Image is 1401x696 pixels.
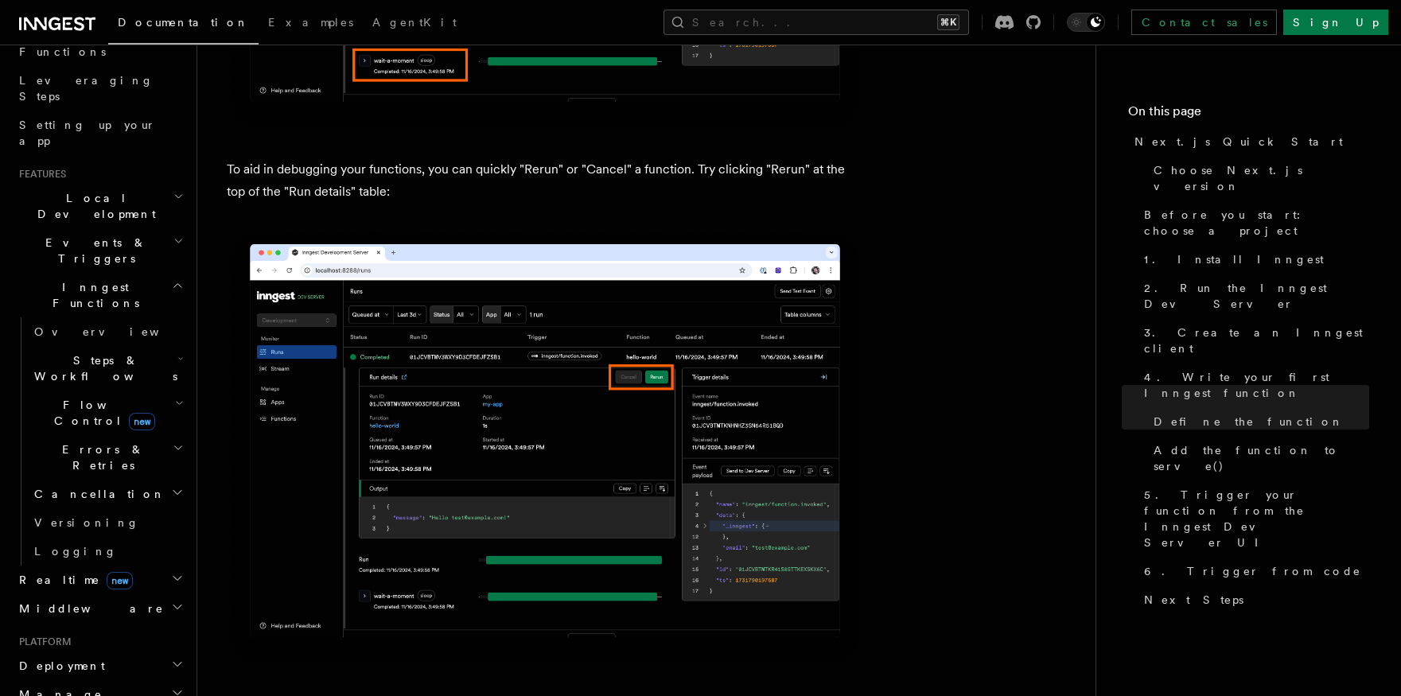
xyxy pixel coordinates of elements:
span: Logging [34,545,117,558]
span: Flow Control [28,397,175,429]
span: Middleware [13,601,164,616]
a: Leveraging Steps [13,66,187,111]
a: 1. Install Inngest [1138,245,1369,274]
span: new [107,572,133,589]
span: Inngest Functions [13,279,172,311]
span: 5. Trigger your function from the Inngest Dev Server UI [1144,487,1369,550]
span: Define the function [1154,414,1344,430]
span: Leveraging Steps [19,74,154,103]
button: Deployment [13,651,187,680]
span: 6. Trigger from code [1144,563,1361,579]
span: Errors & Retries [28,441,173,473]
span: Events & Triggers [13,235,173,266]
a: Sign Up [1283,10,1388,35]
h4: On this page [1128,102,1369,127]
button: Local Development [13,184,187,228]
a: Logging [28,537,187,566]
button: Inngest Functions [13,273,187,317]
a: AgentKit [363,5,466,43]
span: Choose Next.js version [1154,162,1369,194]
button: Cancellation [28,480,187,508]
span: 4. Write your first Inngest function [1144,369,1369,401]
a: 3. Create an Inngest client [1138,318,1369,363]
span: 3. Create an Inngest client [1144,325,1369,356]
span: Cancellation [28,486,165,502]
a: Setting up your app [13,111,187,155]
span: Realtime [13,572,133,588]
span: Before you start: choose a project [1144,207,1369,239]
span: Local Development [13,190,173,222]
span: Features [13,168,66,181]
a: 2. Run the Inngest Dev Server [1138,274,1369,318]
a: 6. Trigger from code [1138,557,1369,585]
button: Flow Controlnew [28,391,187,435]
a: Versioning [28,508,187,537]
span: new [129,413,155,430]
span: Setting up your app [19,119,156,147]
span: Versioning [34,516,139,529]
button: Middleware [13,594,187,623]
a: Examples [259,5,363,43]
div: Inngest Functions [13,317,187,566]
span: Add the function to serve() [1154,442,1369,474]
a: Contact sales [1131,10,1277,35]
kbd: ⌘K [937,14,959,30]
a: Next Steps [1138,585,1369,614]
button: Errors & Retries [28,435,187,480]
span: AgentKit [372,16,457,29]
span: 2. Run the Inngest Dev Server [1144,280,1369,312]
a: Documentation [108,5,259,45]
a: Add the function to serve() [1147,436,1369,480]
span: Next Steps [1144,592,1243,608]
span: Examples [268,16,353,29]
a: 5. Trigger your function from the Inngest Dev Server UI [1138,480,1369,557]
a: Overview [28,317,187,346]
span: Documentation [118,16,249,29]
a: Before you start: choose a project [1138,200,1369,245]
img: Run details expanded with rerun and cancel buttons highlighted [227,228,863,668]
a: Define the function [1147,407,1369,436]
button: Steps & Workflows [28,346,187,391]
span: Platform [13,636,72,648]
span: Overview [34,325,198,338]
button: Realtimenew [13,566,187,594]
span: Deployment [13,658,105,674]
span: Next.js Quick Start [1134,134,1343,150]
span: 1. Install Inngest [1144,251,1324,267]
span: Steps & Workflows [28,352,177,384]
p: To aid in debugging your functions, you can quickly "Rerun" or "Cancel" a function. Try clicking ... [227,158,863,203]
a: 4. Write your first Inngest function [1138,363,1369,407]
button: Toggle dark mode [1067,13,1105,32]
a: Choose Next.js version [1147,156,1369,200]
button: Search...⌘K [664,10,969,35]
button: Events & Triggers [13,228,187,273]
a: Next.js Quick Start [1128,127,1369,156]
